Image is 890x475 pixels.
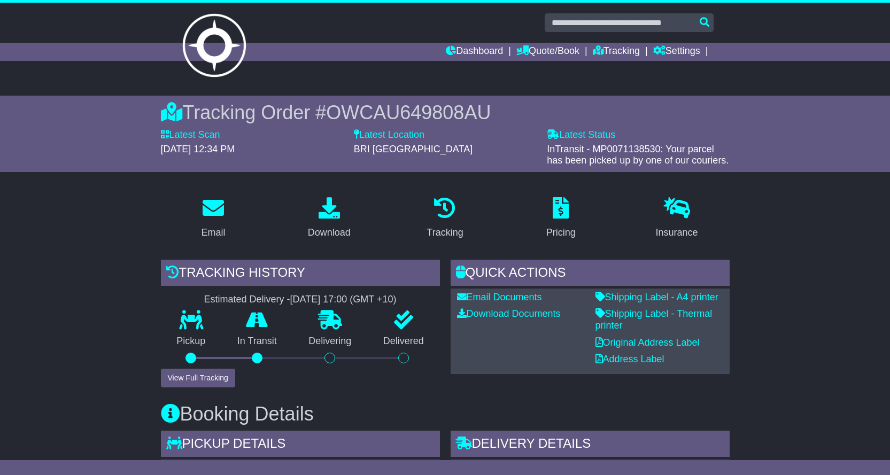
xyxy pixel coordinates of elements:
a: Pricing [539,193,583,244]
a: Download [301,193,358,244]
div: Tracking [427,225,463,240]
a: Shipping Label - A4 printer [595,292,718,302]
div: Tracking history [161,260,440,289]
label: Latest Status [547,129,615,141]
a: Email Documents [457,292,542,302]
p: In Transit [221,336,293,347]
a: Address Label [595,354,664,364]
button: View Full Tracking [161,369,235,387]
a: Quote/Book [516,43,579,61]
h3: Booking Details [161,403,730,425]
label: Latest Location [354,129,424,141]
a: Dashboard [446,43,503,61]
div: Estimated Delivery - [161,294,440,306]
div: Quick Actions [451,260,730,289]
a: Download Documents [457,308,561,319]
label: Latest Scan [161,129,220,141]
p: Delivered [367,336,440,347]
span: InTransit - MP0071138530: Your parcel has been picked up by one of our couriers. [547,144,729,166]
a: Settings [653,43,700,61]
a: Tracking [593,43,640,61]
a: Shipping Label - Thermal printer [595,308,713,331]
div: Download [308,225,351,240]
div: Tracking Order # [161,101,730,124]
a: Tracking [420,193,470,244]
span: OWCAU649808AU [326,102,491,123]
a: Original Address Label [595,337,700,348]
div: Insurance [656,225,698,240]
p: Delivering [293,336,368,347]
a: Insurance [649,193,705,244]
div: Delivery Details [451,431,730,460]
p: Pickup [161,336,222,347]
div: Pickup Details [161,431,440,460]
span: BRI [GEOGRAPHIC_DATA] [354,144,473,154]
div: Pricing [546,225,576,240]
div: Email [201,225,225,240]
a: Email [194,193,232,244]
span: [DATE] 12:34 PM [161,144,235,154]
div: [DATE] 17:00 (GMT +10) [290,294,397,306]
